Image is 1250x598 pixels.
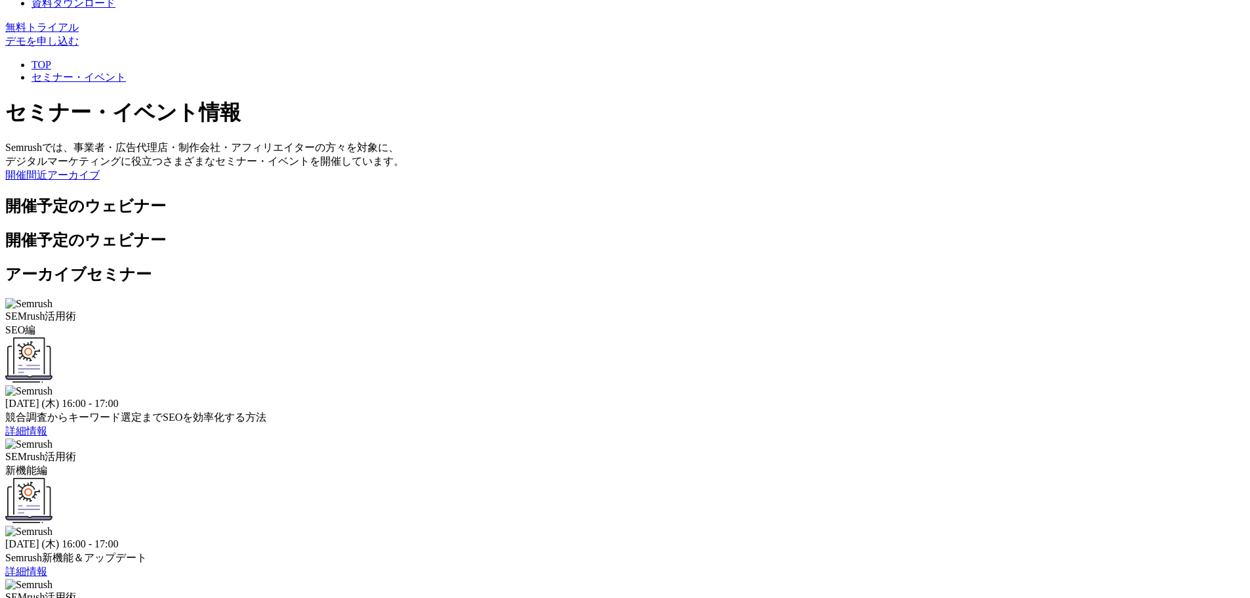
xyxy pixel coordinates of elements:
[5,579,52,591] img: Semrush
[5,298,52,310] img: Semrush
[5,450,1245,478] div: SEMrush活用術 新機能編
[5,566,47,577] a: 詳細情報
[5,22,79,33] a: 無料トライアル
[5,196,1245,217] h2: 開催予定のウェビナー
[47,169,100,181] a: アーカイブ
[5,385,52,397] img: Semrush
[5,526,52,538] img: Semrush
[5,411,1245,425] div: 競合調査からキーワード選定までSEOを効率化する方法
[5,551,1245,565] div: Semrush新機能＆アップデート
[5,169,47,181] a: 開催間近
[5,397,1245,411] div: [DATE] (木) 16:00 - 17:00
[5,35,79,47] a: デモを申し込む
[5,98,1245,127] h1: セミナー・イベント情報
[31,72,126,83] a: セミナー・イベント
[31,59,51,70] a: TOP
[5,438,52,450] img: Semrush
[5,538,1245,551] div: [DATE] (木) 16:00 - 17:00
[5,230,1245,251] h2: 開催予定のウェビナー
[5,425,47,437] a: 詳細情報
[5,264,1245,285] h2: アーカイブセミナー
[5,310,1245,337] div: SEMrush活用術 SEO編
[5,141,1245,169] div: Semrushでは、事業者・広告代理店・制作会社・アフィリエイターの方々を対象に、 デジタルマーケティングに役立つさまざまなセミナー・イベントを開催しています。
